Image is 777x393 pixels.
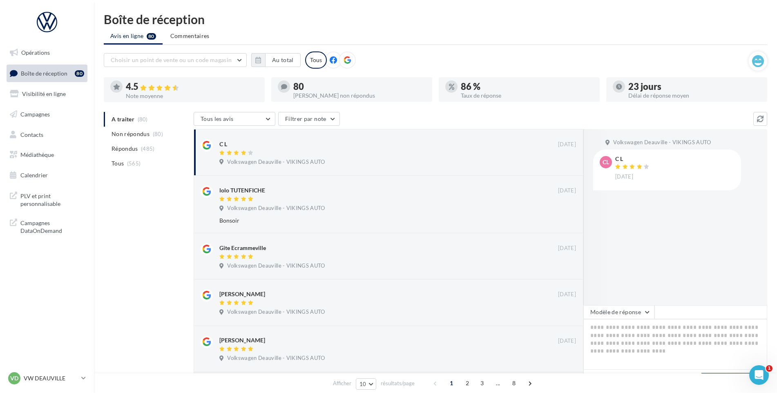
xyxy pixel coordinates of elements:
span: Médiathèque [20,151,54,158]
div: 4.5 [126,82,258,92]
span: Volkswagen Deauville - VIKINGS AUTO [613,139,711,146]
span: Campagnes [20,111,50,118]
span: Volkswagen Deauville - VIKINGS AUTO [227,205,325,212]
a: Campagnes [5,106,89,123]
span: (485) [141,145,155,152]
div: Boîte de réception [104,13,767,25]
span: résultats/page [381,380,415,387]
div: 80 [293,82,426,91]
div: Taux de réponse [461,93,593,98]
button: Modèle de réponse [583,305,654,319]
div: C L [219,140,227,148]
button: Filtrer par note [278,112,340,126]
iframe: Intercom live chat [749,365,769,385]
button: Tous les avis [194,112,275,126]
button: 10 [356,378,377,390]
div: Bonsoir [219,217,523,225]
span: Calendrier [20,172,48,179]
a: Visibilité en ligne [5,85,89,103]
span: Opérations [21,49,50,56]
span: Tous les avis [201,115,234,122]
div: lolo TUTENFICHE [219,186,265,194]
div: [PERSON_NAME] [219,336,265,344]
span: [DATE] [615,173,633,181]
span: Commentaires [170,32,210,40]
div: Note moyenne [126,93,258,99]
span: [DATE] [558,291,576,298]
span: VD [10,374,18,382]
span: (80) [153,131,163,137]
span: 2 [461,377,474,390]
span: Volkswagen Deauville - VIKINGS AUTO [227,159,325,166]
span: 3 [476,377,489,390]
a: Médiathèque [5,146,89,163]
a: VD VW DEAUVILLE [7,371,87,386]
span: Choisir un point de vente ou un code magasin [111,56,232,63]
a: Calendrier [5,167,89,184]
span: PLV et print personnalisable [20,190,84,208]
p: VW DEAUVILLE [24,374,78,382]
span: Volkswagen Deauville - VIKINGS AUTO [227,308,325,316]
span: [DATE] [558,187,576,194]
span: Non répondus [112,130,150,138]
span: CL [603,158,609,166]
span: [DATE] [558,141,576,148]
span: ... [491,377,505,390]
div: 23 jours [628,82,761,91]
span: Visibilité en ligne [22,90,66,97]
a: PLV et print personnalisable [5,187,89,211]
div: [PERSON_NAME] non répondus [293,93,426,98]
span: 1 [445,377,458,390]
span: Boîte de réception [21,69,67,76]
a: Opérations [5,44,89,61]
div: Tous [305,51,327,69]
a: Campagnes DataOnDemand [5,214,89,238]
button: Choisir un point de vente ou un code magasin [104,53,247,67]
span: Volkswagen Deauville - VIKINGS AUTO [227,262,325,270]
a: Contacts [5,126,89,143]
span: Campagnes DataOnDemand [20,217,84,235]
div: 80 [75,70,84,77]
span: Contacts [20,131,43,138]
span: [DATE] [558,245,576,252]
span: (565) [127,160,141,167]
span: 1 [766,365,773,372]
div: [PERSON_NAME] [219,290,265,298]
span: [DATE] [558,337,576,345]
button: Au total [265,53,301,67]
span: Tous [112,159,124,167]
div: C L [615,156,651,162]
span: Volkswagen Deauville - VIKINGS AUTO [227,355,325,362]
span: 10 [359,381,366,387]
button: Au total [251,53,301,67]
div: Gite Ecrammeville [219,244,266,252]
a: Boîte de réception80 [5,65,89,82]
div: Délai de réponse moyen [628,93,761,98]
span: Afficher [333,380,351,387]
div: 86 % [461,82,593,91]
span: Répondus [112,145,138,153]
span: 8 [507,377,520,390]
